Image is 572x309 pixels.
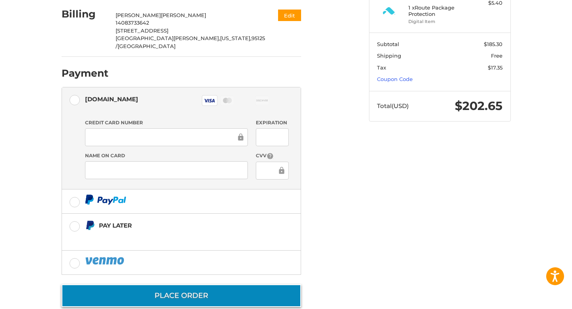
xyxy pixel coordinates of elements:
span: Total (USD) [377,102,409,110]
span: $202.65 [455,98,502,113]
span: [PERSON_NAME] [161,12,206,18]
label: Credit Card Number [85,119,248,126]
div: [DOMAIN_NAME] [85,93,138,106]
a: Coupon Code [377,76,413,82]
img: Pay Later icon [85,220,95,230]
button: Place Order [62,284,301,307]
img: PayPal icon [85,256,126,266]
span: Tax [377,64,386,71]
span: $185.30 [484,41,502,47]
span: $17.35 [488,64,502,71]
span: Subtotal [377,41,399,47]
span: [GEOGRAPHIC_DATA][PERSON_NAME], [116,35,220,41]
h2: Payment [62,67,108,79]
li: Digital Item [408,18,469,25]
span: [US_STATE], [220,35,251,41]
span: [PERSON_NAME] [116,12,161,18]
span: [GEOGRAPHIC_DATA] [118,43,176,49]
span: [STREET_ADDRESS] [116,27,168,34]
h2: Billing [62,8,108,20]
span: 14083733642 [116,19,149,26]
img: PayPal icon [85,195,126,205]
label: Name on Card [85,152,248,159]
iframe: PayPal Message 1 [85,234,251,241]
span: Shipping [377,52,401,59]
h4: 1 x Route Package Protection [408,4,469,17]
label: Expiration [256,119,289,126]
label: CVV [256,152,289,160]
button: Edit [278,10,301,21]
span: Free [491,52,502,59]
div: Pay Later [99,219,251,232]
span: 95125 / [116,35,265,49]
